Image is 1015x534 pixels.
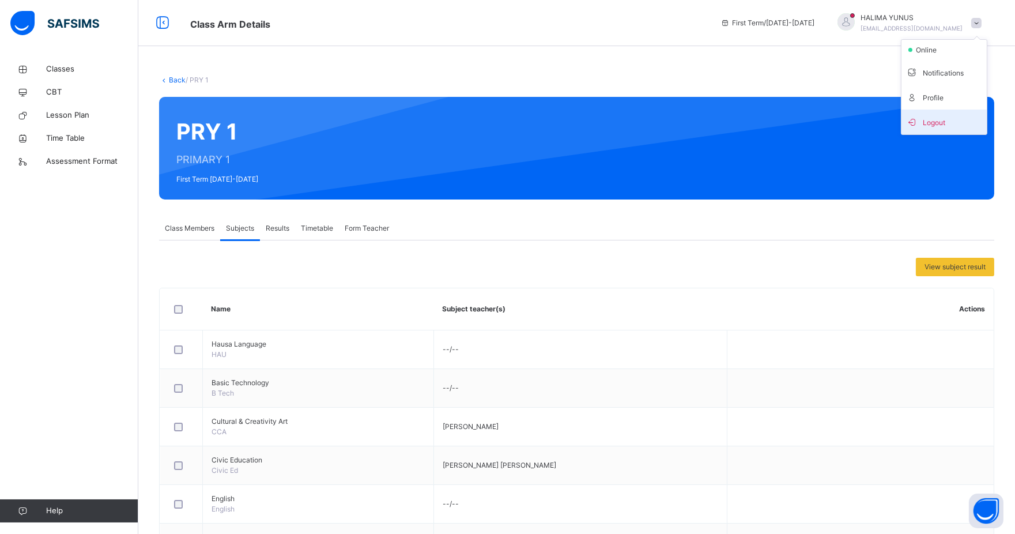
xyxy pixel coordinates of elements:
[345,223,389,234] span: Form Teacher
[165,223,214,234] span: Class Members
[212,427,227,436] span: CCA
[212,350,227,359] span: HAU
[901,60,987,85] li: dropdown-list-item-text-3
[46,110,138,121] span: Lesson Plan
[46,133,138,144] span: Time Table
[861,13,963,23] span: HALIMA YUNUS
[10,11,99,35] img: safsims
[301,223,333,234] span: Timetable
[443,461,556,469] span: [PERSON_NAME] [PERSON_NAME]
[212,389,234,397] span: B Tech
[727,288,994,330] th: Actions
[186,76,209,84] span: / PRY 1
[212,494,425,504] span: English
[901,40,987,60] li: dropdown-list-item-null-2
[46,505,138,517] span: Help
[901,110,987,134] li: dropdown-list-item-buttom-7
[212,505,235,513] span: English
[212,466,238,475] span: Civic Ed
[826,13,987,33] div: HALIMAYUNUS
[915,45,944,55] span: online
[169,76,186,84] a: Back
[46,156,138,167] span: Assessment Format
[433,369,727,408] td: --/--
[901,85,987,110] li: dropdown-list-item-text-4
[433,330,727,369] td: --/--
[266,223,289,234] span: Results
[906,65,982,80] span: Notifications
[443,422,499,431] span: [PERSON_NAME]
[226,223,254,234] span: Subjects
[906,114,982,130] span: Logout
[212,416,425,427] span: Cultural & Creativity Art
[969,494,1003,528] button: Open asap
[720,18,814,28] span: session/term information
[212,455,425,465] span: Civic Education
[46,63,138,75] span: Classes
[433,485,727,524] td: --/--
[433,288,727,330] th: Subject teacher(s)
[212,378,425,388] span: Basic Technology
[925,262,986,272] span: View subject result
[46,87,138,98] span: CBT
[906,89,982,105] span: Profile
[861,25,963,32] span: [EMAIL_ADDRESS][DOMAIN_NAME]
[212,339,425,349] span: Hausa Language
[203,288,434,330] th: Name
[190,18,270,30] span: Class Arm Details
